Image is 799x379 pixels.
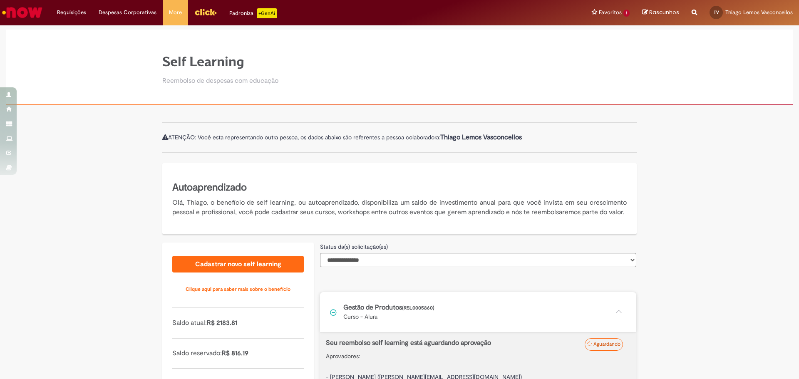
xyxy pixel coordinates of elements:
[172,198,627,217] p: Olá, Thiago, o benefício de self learning, ou autoaprendizado, disponibiliza um saldo de investim...
[222,349,248,357] span: R$ 816.19
[440,133,522,141] b: Thiago Lemos Vasconcellos
[326,352,630,360] p: Aprovadores:
[172,281,304,297] a: Clique aqui para saber mais sobre o benefício
[194,6,217,18] img: click_logo_yellow_360x200.png
[172,318,304,328] p: Saldo atual:
[642,9,679,17] a: Rascunhos
[172,181,627,195] h5: Autoaprendizado
[172,256,304,272] a: Cadastrar novo self learning
[99,8,156,17] span: Despesas Corporativas
[57,8,86,17] span: Requisições
[326,338,587,348] p: Seu reembolso self learning está aguardando aprovação
[1,4,44,21] img: ServiceNow
[725,9,793,16] span: Thiago Lemos Vasconcellos
[162,54,278,69] h1: Self Learning
[623,10,630,17] span: 1
[257,8,277,18] p: +GenAi
[162,122,637,153] div: ATENÇÃO: Você esta representando outra pessoa, os dados abaixo são referentes a pessoa colaboradora:
[649,8,679,16] span: Rascunhos
[229,8,277,18] div: Padroniza
[207,319,237,327] span: R$ 2183.81
[593,341,620,347] span: Aguardando
[599,8,622,17] span: Favoritos
[320,243,388,251] label: Status da(s) solicitação(es)
[169,8,182,17] span: More
[714,10,719,15] span: TV
[162,77,278,85] h2: Reembolso de despesas com educação
[172,349,304,358] p: Saldo reservado:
